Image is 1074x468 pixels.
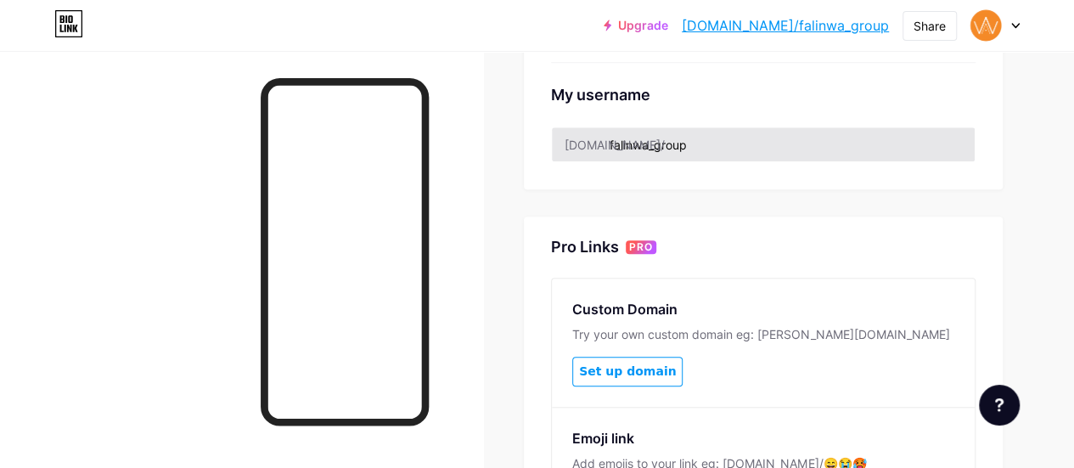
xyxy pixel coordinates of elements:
div: [DOMAIN_NAME]/ [565,136,665,154]
a: Upgrade [604,19,668,32]
div: My username [551,83,976,106]
button: Set up domain [572,357,683,386]
div: Emoji link [572,428,954,448]
span: Set up domain [579,364,676,379]
div: Try your own custom domain eg: [PERSON_NAME][DOMAIN_NAME] [572,326,954,343]
div: Share [914,17,946,35]
div: Pro Links [551,237,619,257]
input: username [552,127,975,161]
a: [DOMAIN_NAME]/falinwa_group [682,15,889,36]
span: PRO [629,240,653,254]
div: Custom Domain [572,299,954,319]
img: falinwa_group [970,9,1002,42]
